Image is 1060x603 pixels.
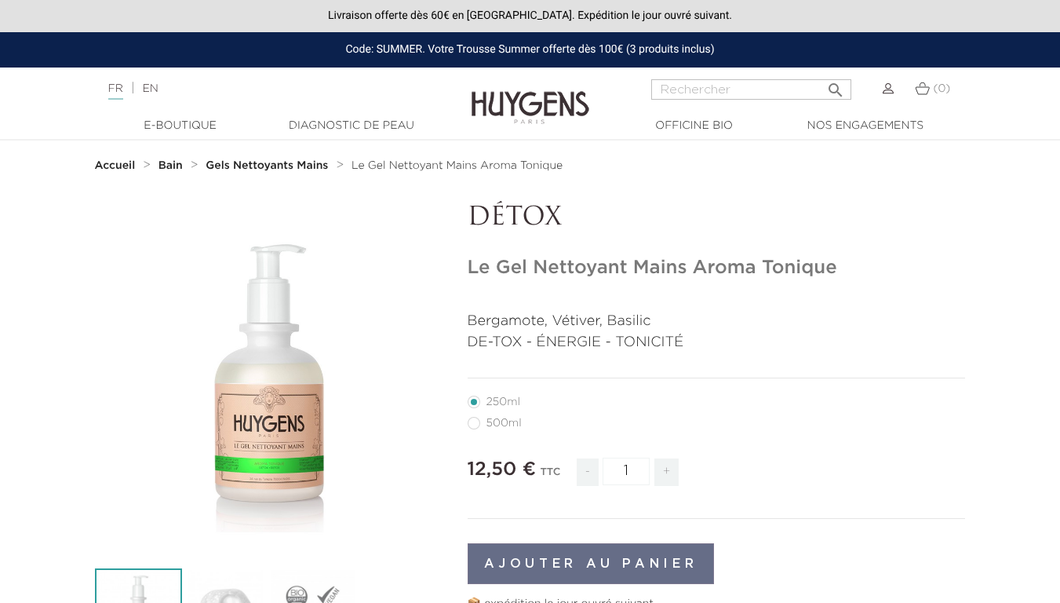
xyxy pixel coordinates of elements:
[158,159,187,172] a: Bain
[468,257,966,280] h1: Le Gel Nettoyant Mains Aroma Tonique
[102,118,259,134] a: E-Boutique
[142,83,158,94] a: EN
[540,455,560,498] div: TTC
[206,159,332,172] a: Gels Nettoyants Mains
[468,543,715,584] button: Ajouter au panier
[821,75,850,96] button: 
[206,160,328,171] strong: Gels Nettoyants Mains
[577,459,599,486] span: -
[352,159,563,172] a: Le Gel Nettoyant Mains Aroma Tonique
[616,118,773,134] a: Officine Bio
[468,311,966,332] p: Bergamote, Vétiver, Basilic
[95,160,136,171] strong: Accueil
[108,83,123,100] a: FR
[826,76,845,95] i: 
[468,396,539,408] label: 250ml
[603,458,650,485] input: Quantité
[273,118,430,134] a: Diagnostic de peau
[468,460,536,479] span: 12,50 €
[468,417,541,429] label: 500ml
[654,459,679,486] span: +
[468,332,966,353] p: DE-TOX - ÉNERGIE - TONICITÉ
[468,203,966,233] p: DÉTOX
[651,79,851,100] input: Rechercher
[158,160,183,171] strong: Bain
[472,66,589,126] img: Huygens
[933,83,950,94] span: (0)
[787,118,944,134] a: Nos engagements
[352,160,563,171] span: Le Gel Nettoyant Mains Aroma Tonique
[95,159,139,172] a: Accueil
[100,79,430,98] div: |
